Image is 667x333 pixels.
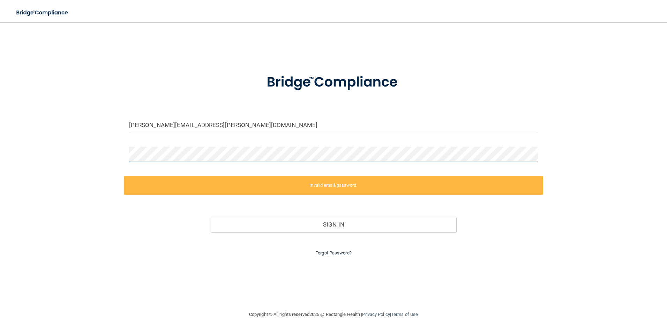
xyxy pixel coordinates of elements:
[391,312,418,317] a: Terms of Use
[206,303,461,326] div: Copyright © All rights reserved 2025 @ Rectangle Health | |
[10,6,75,20] img: bridge_compliance_login_screen.278c3ca4.svg
[546,283,659,311] iframe: Drift Widget Chat Controller
[315,250,352,256] a: Forgot Password?
[124,176,544,195] label: Invalid email/password.
[362,312,390,317] a: Privacy Policy
[129,117,538,133] input: Email
[252,64,415,101] img: bridge_compliance_login_screen.278c3ca4.svg
[211,217,456,232] button: Sign In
